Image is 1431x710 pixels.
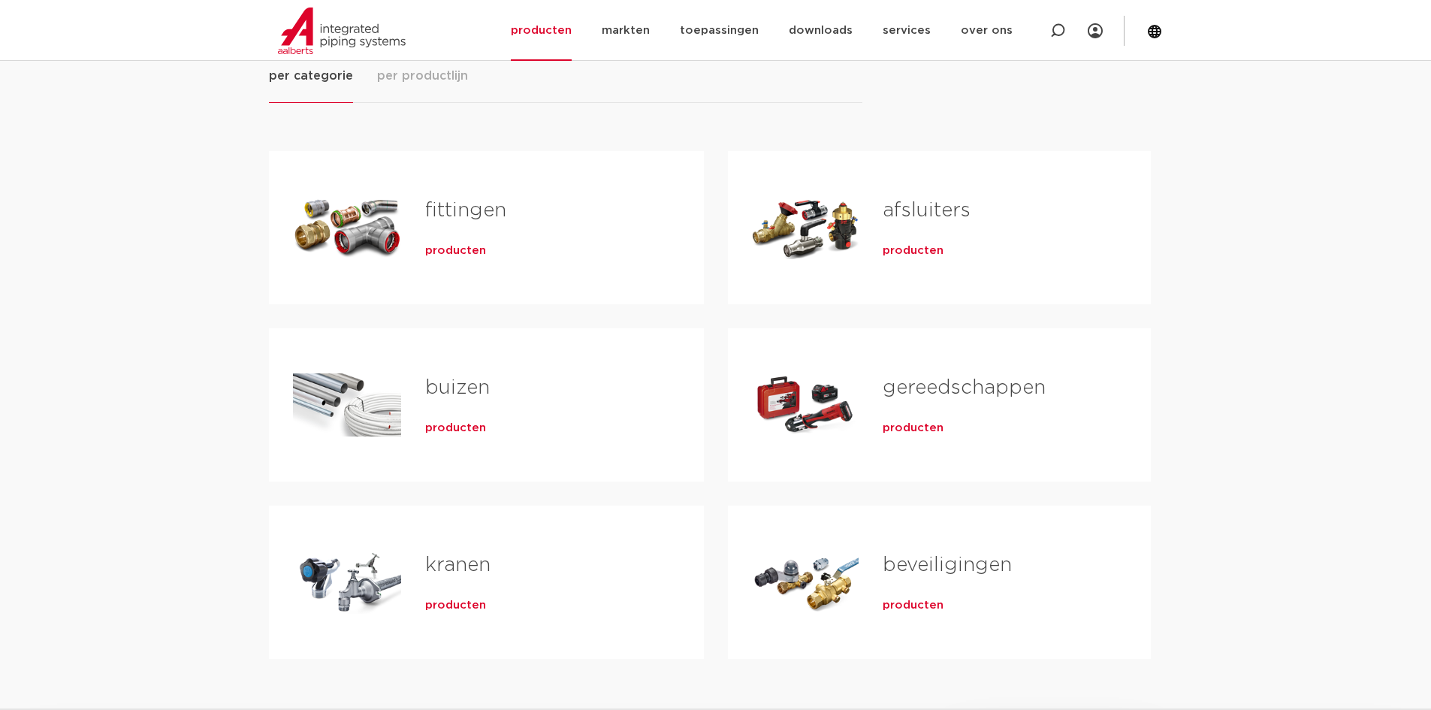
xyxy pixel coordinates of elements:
a: fittingen [425,201,506,220]
a: afsluiters [883,201,971,220]
a: producten [425,598,486,613]
div: Tabs. Open items met enter of spatie, sluit af met escape en navigeer met de pijltoetsen. [269,66,1163,683]
a: producten [883,598,943,613]
span: per categorie [269,67,353,85]
a: producten [883,421,943,436]
a: beveiligingen [883,555,1012,575]
span: per productlijn [377,67,468,85]
a: producten [425,243,486,258]
a: kranen [425,555,491,575]
a: producten [883,243,943,258]
a: producten [425,421,486,436]
a: gereedschappen [883,378,1046,397]
a: buizen [425,378,490,397]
